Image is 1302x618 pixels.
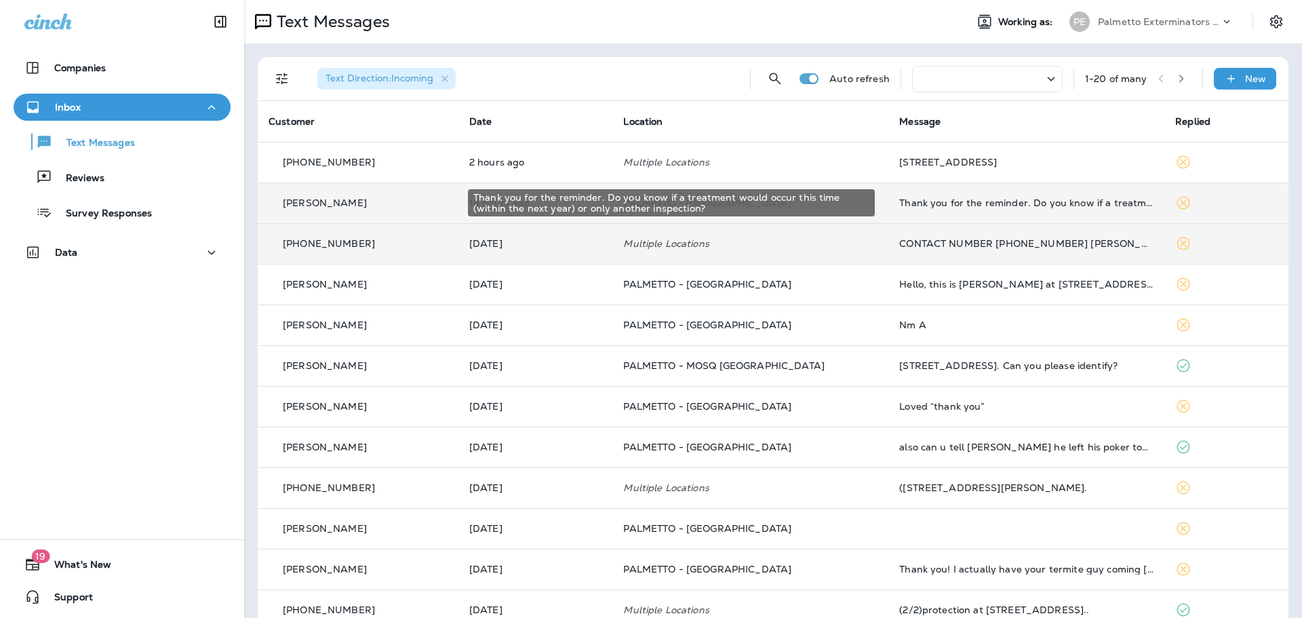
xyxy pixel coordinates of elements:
[899,279,1153,290] div: Hello, this is Quentin Mouser at 28 Moultrie Street. Here are the pictures you requested. These a...
[14,163,231,191] button: Reviews
[623,115,663,128] span: Location
[899,320,1153,330] div: Nm A
[1264,9,1288,34] button: Settings
[762,65,789,92] button: Search Messages
[283,320,367,330] p: [PERSON_NAME]
[469,564,602,575] p: Sep 4, 2025 08:40 AM
[623,319,791,331] span: PALMETTO - [GEOGRAPHIC_DATA]
[899,115,941,128] span: Message
[283,442,367,452] p: [PERSON_NAME]
[899,197,1153,208] div: Thank you for the reminder. Do you know if a treatment would occur this time (within the next yea...
[623,604,877,615] p: Multiple Locations
[469,157,602,168] p: Sep 9, 2025 08:06 AM
[899,442,1153,452] div: also can u tell chad he left his poker tool that looks like a screwdriver and i will leave on fro...
[271,12,390,32] p: Text Messages
[899,157,1153,168] div: 3 Riverside Dr.
[1069,12,1090,32] div: PE
[283,523,367,534] p: [PERSON_NAME]
[283,157,375,168] p: [PHONE_NUMBER]
[14,551,231,578] button: 19What's New
[1245,73,1266,84] p: New
[899,360,1153,371] div: 1 Arcadian Park, Apt 1A. Can you please identify?
[317,68,456,90] div: Text Direction:Incoming
[283,360,367,371] p: [PERSON_NAME]
[1098,16,1220,27] p: Palmetto Exterminators LLC
[899,482,1153,493] div: (3/3)Old Forest Dr. Seabrook Island, SC 29455.
[829,73,890,84] p: Auto refresh
[14,198,231,227] button: Survey Responses
[469,320,602,330] p: Sep 6, 2025 09:59 PM
[14,128,231,156] button: Text Messages
[283,482,375,493] p: [PHONE_NUMBER]
[469,279,602,290] p: Sep 8, 2025 09:34 AM
[283,197,367,208] p: [PERSON_NAME]
[283,564,367,575] p: [PERSON_NAME]
[469,360,602,371] p: Sep 5, 2025 01:48 PM
[469,604,602,615] p: Sep 2, 2025 01:16 PM
[283,401,367,412] p: [PERSON_NAME]
[623,400,791,412] span: PALMETTO - [GEOGRAPHIC_DATA]
[623,482,877,493] p: Multiple Locations
[623,278,791,290] span: PALMETTO - [GEOGRAPHIC_DATA]
[41,559,111,575] span: What's New
[283,604,375,615] p: [PHONE_NUMBER]
[53,137,135,150] p: Text Messages
[899,238,1153,249] div: CONTACT NUMBER 843 718-8682 WILLART SMITH THANKS
[52,172,104,185] p: Reviews
[31,549,50,563] span: 19
[899,564,1153,575] div: Thank you! I actually have your termite guy coming tomorrow to do an estimate for termite protect...
[14,54,231,81] button: Companies
[283,279,367,290] p: [PERSON_NAME]
[623,563,791,575] span: PALMETTO - [GEOGRAPHIC_DATA]
[469,238,602,249] p: Sep 8, 2025 10:03 AM
[14,94,231,121] button: Inbox
[325,72,433,84] span: Text Direction : Incoming
[54,62,106,73] p: Companies
[41,592,93,608] span: Support
[899,401,1153,412] div: Loved “thank you”
[998,16,1056,28] span: Working as:
[469,482,602,493] p: Sep 4, 2025 03:13 PM
[1085,73,1147,84] div: 1 - 20 of many
[623,441,791,453] span: PALMETTO - [GEOGRAPHIC_DATA]
[269,115,315,128] span: Customer
[469,442,602,452] p: Sep 4, 2025 04:29 PM
[623,522,791,535] span: PALMETTO - [GEOGRAPHIC_DATA]
[14,583,231,611] button: Support
[55,102,81,113] p: Inbox
[469,401,602,412] p: Sep 5, 2025 01:28 PM
[1175,115,1210,128] span: Replied
[269,65,296,92] button: Filters
[468,189,875,216] div: Thank you for the reminder. Do you know if a treatment would occur this time (within the next yea...
[14,239,231,266] button: Data
[469,115,492,128] span: Date
[469,523,602,534] p: Sep 4, 2025 01:24 PM
[55,247,78,258] p: Data
[283,238,375,249] p: [PHONE_NUMBER]
[623,157,877,168] p: Multiple Locations
[201,8,239,35] button: Collapse Sidebar
[52,208,152,220] p: Survey Responses
[623,238,877,249] p: Multiple Locations
[623,360,825,372] span: PALMETTO - MOSQ [GEOGRAPHIC_DATA]
[899,604,1153,615] div: (2/2)protection at 8610 Windsor Hill blvd, North Charleston..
